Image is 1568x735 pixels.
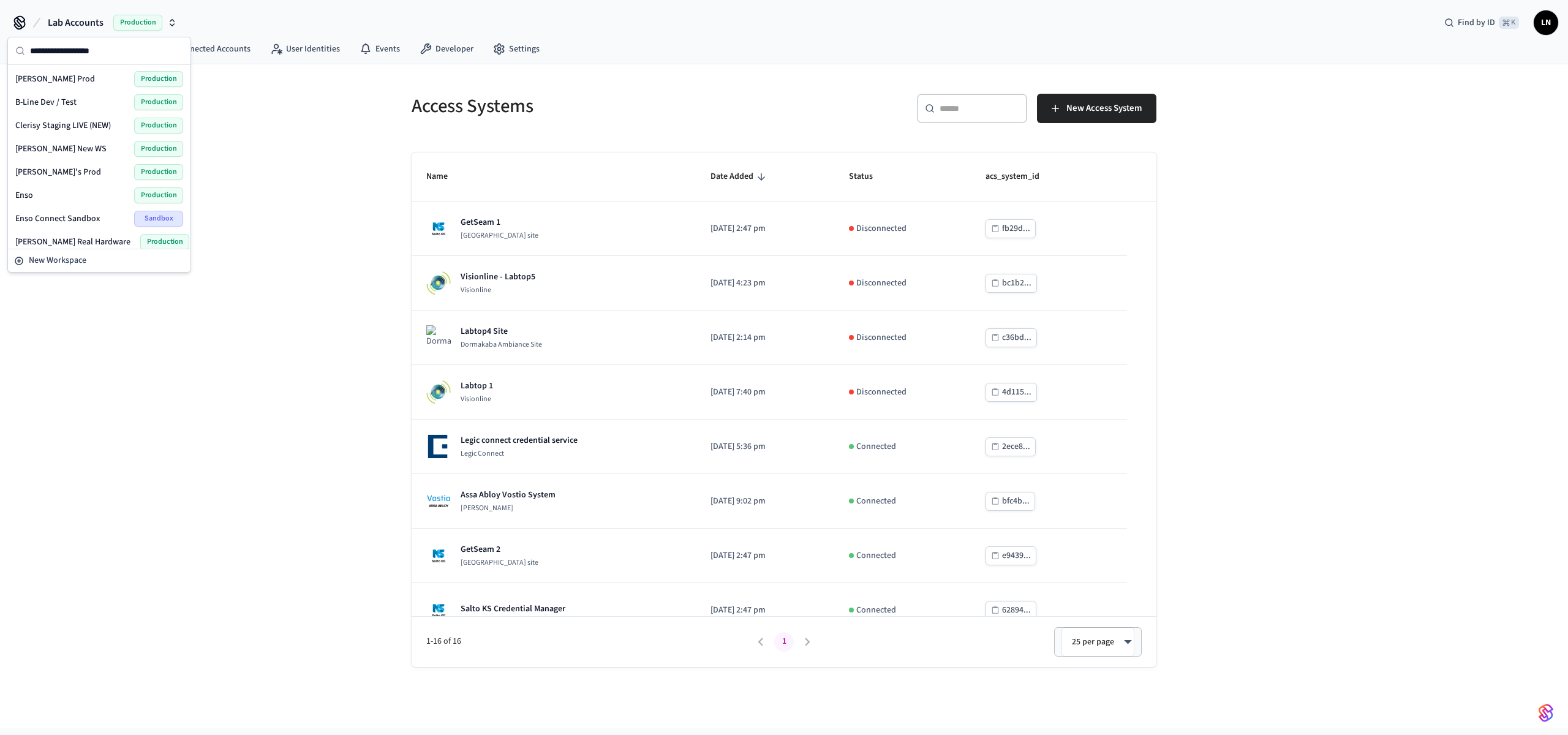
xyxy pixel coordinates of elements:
span: Production [113,15,162,31]
img: Visionline Logo [426,380,451,404]
button: fb29d... [986,219,1036,238]
p: GetSeam 2 [461,543,538,556]
button: bc1b2... [986,274,1037,293]
p: [GEOGRAPHIC_DATA] site [461,558,538,568]
button: 2ece8... [986,437,1036,456]
span: Production [134,164,183,180]
p: [DATE] 7:40 pm [710,386,820,399]
span: Enso Connect Sandbox [15,213,100,225]
img: SeamLogoGradient.69752ec5.svg [1539,703,1553,723]
img: Salto KS site Logo [426,598,451,622]
p: Connected [856,604,896,617]
span: [PERSON_NAME] New WS [15,143,107,155]
div: Suggestions [8,65,190,249]
div: bfc4b... [1002,494,1030,509]
div: c36bd... [1002,330,1031,345]
p: GetSeam 1 [461,216,538,228]
span: New Workspace [29,254,86,267]
p: [DATE] 4:23 pm [710,277,820,290]
nav: pagination navigation [749,632,819,652]
p: Disconnected [856,331,907,344]
span: Name [426,167,464,186]
img: Visionline Logo [426,271,451,295]
p: [GEOGRAPHIC_DATA] site [461,231,538,241]
div: 4d115... [1002,385,1031,400]
p: Legic connect credential service [461,434,578,447]
div: 62894... [1002,603,1031,618]
span: Enso [15,189,33,202]
p: [PERSON_NAME] [461,503,556,513]
span: Production [134,71,183,87]
p: Dormakaba Ambiance Site [461,340,542,350]
button: 4d115... [986,383,1037,402]
p: [DATE] 2:14 pm [710,331,820,344]
a: Connected Accounts [149,38,260,60]
span: [PERSON_NAME]'s Prod [15,166,101,178]
img: Dormakaba Ambiance Site Logo [426,325,451,350]
span: LN [1535,12,1557,34]
p: [DATE] 2:47 pm [710,222,820,235]
img: Legic Connect Logo [426,434,451,459]
div: 2ece8... [1002,439,1030,454]
p: Disconnected [856,277,907,290]
button: e9439... [986,546,1036,565]
p: Connected [856,495,896,508]
p: Connected [856,549,896,562]
span: acs_system_id [986,167,1055,186]
div: e9439... [1002,548,1031,563]
span: Status [849,167,889,186]
div: 25 per page [1061,627,1134,657]
p: Disconnected [856,222,907,235]
p: Labtop4 Site [461,325,542,337]
img: Assa Abloy Vostio Logo [426,489,451,513]
a: Developer [410,38,483,60]
p: [DATE] 5:36 pm [710,440,820,453]
p: Salto KS Credential Manager [461,603,565,615]
p: [DATE] 2:47 pm [710,604,820,617]
button: bfc4b... [986,492,1035,511]
div: Find by ID⌘ K [1434,12,1529,34]
span: Production [134,187,183,203]
h5: Access Systems [412,94,777,119]
span: Find by ID [1458,17,1495,29]
span: Sandbox [134,211,183,227]
span: Lab Accounts [48,15,104,30]
a: Settings [483,38,549,60]
p: Legic Connect [461,449,578,459]
button: New Workspace [9,251,189,271]
p: Labtop 1 [461,380,493,392]
span: ⌘ K [1499,17,1519,29]
span: B-Line Dev / Test [15,96,77,108]
a: User Identities [260,38,350,60]
span: Production [140,234,189,250]
span: New Access System [1066,100,1142,116]
span: [PERSON_NAME] Prod [15,73,95,85]
p: Visionline [461,394,493,404]
a: Events [350,38,410,60]
p: Assa Abloy Vostio System [461,489,556,501]
p: Visionline [461,285,535,295]
div: bc1b2... [1002,276,1031,291]
span: Date Added [710,167,769,186]
p: Disconnected [856,386,907,399]
p: [DATE] 2:47 pm [710,549,820,562]
div: fb29d... [1002,221,1030,236]
p: [DATE] 9:02 pm [710,495,820,508]
button: LN [1534,10,1558,35]
span: Production [134,141,183,157]
span: [PERSON_NAME] Real Hardware [15,236,130,248]
button: c36bd... [986,328,1037,347]
img: Salto KS site Logo [426,216,451,241]
button: New Access System [1037,94,1156,123]
span: 1-16 of 16 [426,635,749,648]
p: Visionline - Labtop5 [461,271,535,283]
span: Production [134,94,183,110]
span: Clerisy Staging LIVE (NEW) [15,119,111,132]
span: Production [134,118,183,134]
img: Salto KS site Logo [426,543,451,568]
button: page 1 [774,632,794,652]
button: 62894... [986,601,1036,620]
p: Connected [856,440,896,453]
